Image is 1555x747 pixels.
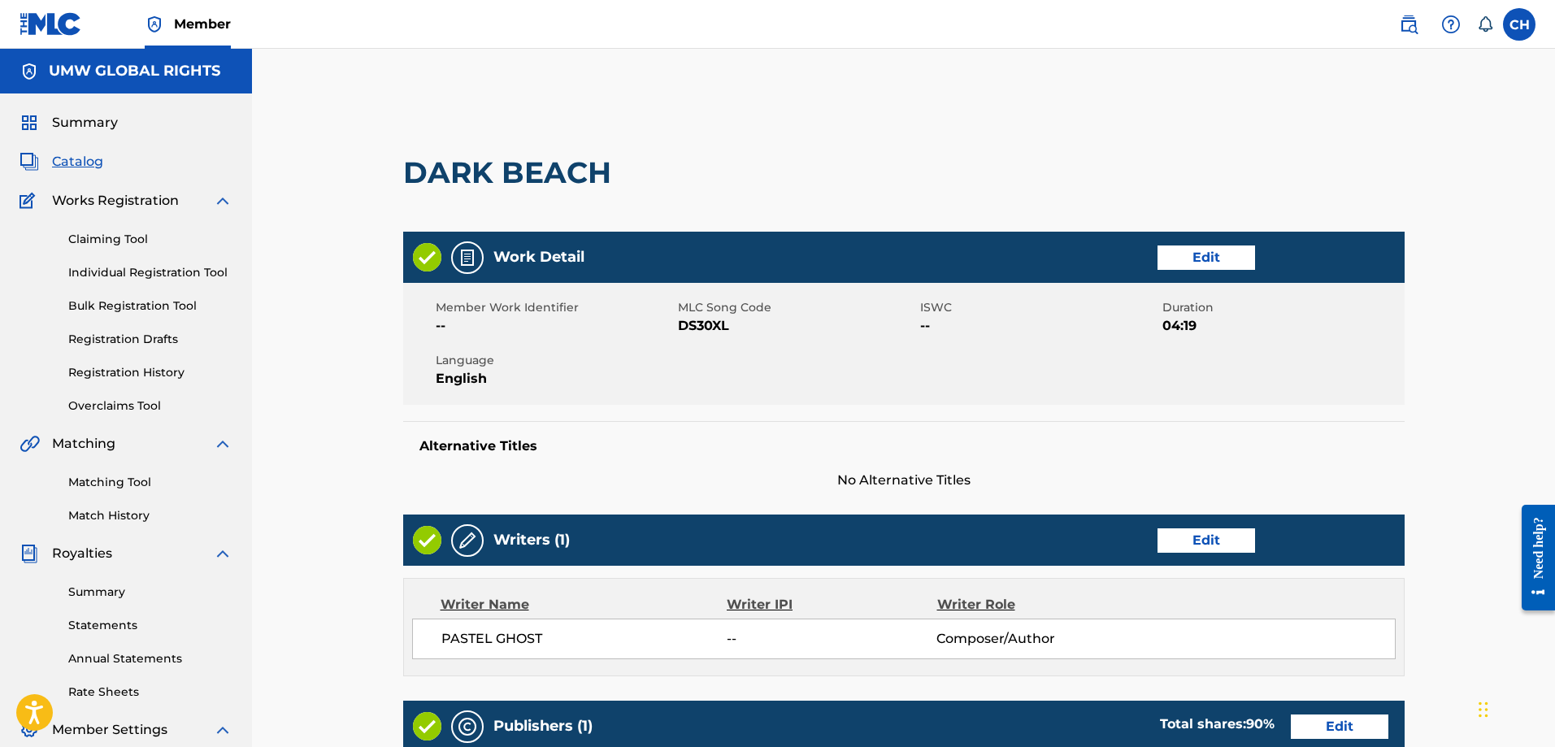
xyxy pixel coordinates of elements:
[20,152,103,172] a: CatalogCatalog
[458,248,477,267] img: Work Detail
[1246,716,1275,732] span: 90 %
[403,154,619,191] h2: DARK BEACH
[68,364,232,381] a: Registration History
[458,531,477,550] img: Writers
[436,316,674,336] span: --
[493,531,570,549] h5: Writers (1)
[1503,8,1535,41] div: User Menu
[174,15,231,33] span: Member
[727,629,936,649] span: --
[436,352,674,369] span: Language
[20,12,82,36] img: MLC Logo
[1392,8,1425,41] a: Public Search
[20,544,39,563] img: Royalties
[68,617,232,634] a: Statements
[678,316,916,336] span: DS30XL
[1435,8,1467,41] div: Help
[213,720,232,740] img: expand
[1509,493,1555,623] iframe: Resource Center
[52,720,167,740] span: Member Settings
[493,717,593,736] h5: Publishers (1)
[727,595,937,615] div: Writer IPI
[20,113,118,132] a: SummarySummary
[936,629,1127,649] span: Composer/Author
[920,299,1158,316] span: ISWC
[1399,15,1418,34] img: search
[441,629,728,649] span: PASTEL GHOST
[20,191,41,211] img: Works Registration
[1162,299,1401,316] span: Duration
[403,471,1405,490] span: No Alternative Titles
[20,152,39,172] img: Catalog
[20,720,39,740] img: Member Settings
[68,507,232,524] a: Match History
[20,113,39,132] img: Summary
[413,243,441,271] img: Valid
[1162,316,1401,336] span: 04:19
[1158,245,1255,270] a: Edit
[145,15,164,34] img: Top Rightsholder
[52,544,112,563] span: Royalties
[52,434,115,454] span: Matching
[678,299,916,316] span: MLC Song Code
[213,434,232,454] img: expand
[68,264,232,281] a: Individual Registration Tool
[1477,16,1493,33] div: Notifications
[68,297,232,315] a: Bulk Registration Tool
[68,474,232,491] a: Matching Tool
[1158,528,1255,553] a: Edit
[68,231,232,248] a: Claiming Tool
[937,595,1128,615] div: Writer Role
[68,684,232,701] a: Rate Sheets
[458,717,477,736] img: Publishers
[213,191,232,211] img: expand
[1441,15,1461,34] img: help
[920,316,1158,336] span: --
[52,113,118,132] span: Summary
[436,299,674,316] span: Member Work Identifier
[441,595,728,615] div: Writer Name
[1291,714,1388,739] a: Edit
[20,434,40,454] img: Matching
[1474,669,1555,747] iframe: Chat Widget
[413,712,441,740] img: Valid
[52,191,179,211] span: Works Registration
[1160,714,1275,734] div: Total shares:
[493,248,584,267] h5: Work Detail
[436,369,674,389] span: English
[49,62,220,80] h5: UMW GLOBAL RIGHTS
[413,526,441,554] img: Valid
[1474,669,1555,747] div: Widget de chat
[68,397,232,415] a: Overclaims Tool
[213,544,232,563] img: expand
[68,650,232,667] a: Annual Statements
[52,152,103,172] span: Catalog
[68,331,232,348] a: Registration Drafts
[68,584,232,601] a: Summary
[1479,685,1488,734] div: Arrastrar
[20,62,39,81] img: Accounts
[419,438,1388,454] h5: Alternative Titles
